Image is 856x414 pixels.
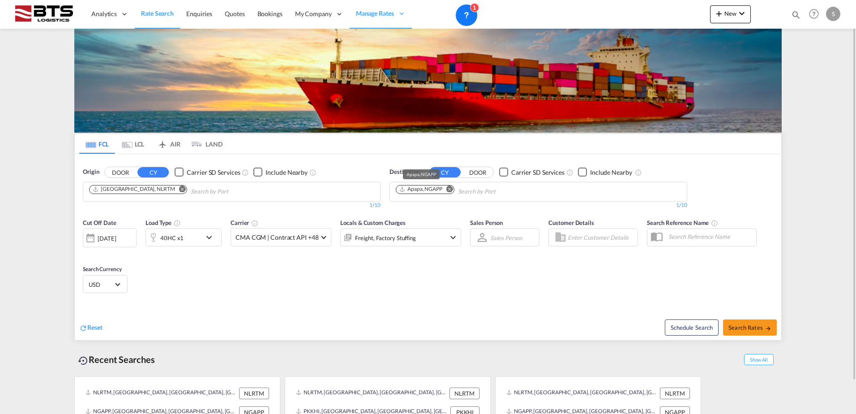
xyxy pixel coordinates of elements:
md-icon: The selected Trucker/Carrierwill be displayed in the rate results If the rates are from another f... [251,220,258,227]
div: Apapa, NGAPP [399,185,442,193]
md-icon: Your search will be saved by the below given name [711,220,718,227]
button: icon-plus 400-fgNewicon-chevron-down [710,5,751,23]
md-icon: icon-plus 400-fg [714,8,724,19]
div: Freight Factory Stuffing [355,232,416,244]
md-icon: icon-information-outline [174,220,181,227]
div: [DATE] [98,234,116,242]
md-icon: icon-backup-restore [78,355,89,366]
md-chips-wrap: Chips container. Use arrow keys to select chips. [88,182,279,199]
span: CMA CGM | Contract API +48 [235,233,318,242]
div: 1/10 [83,202,381,209]
div: Include Nearby [590,168,632,177]
md-icon: Unchecked: Ignores neighbouring ports when fetching rates.Checked : Includes neighbouring ports w... [635,169,642,176]
span: Show All [744,354,774,365]
span: Cut Off Date [83,219,116,226]
md-tab-item: LAND [187,134,223,154]
md-icon: icon-refresh [79,324,87,332]
div: Help [806,6,826,22]
md-icon: Unchecked: Search for CY (Container Yard) services for all selected carriers.Checked : Search for... [566,169,574,176]
div: 40HC x1 [160,232,184,244]
div: Rotterdam, NLRTM [92,185,175,193]
md-checkbox: Checkbox No Ink [578,168,632,177]
button: DOOR [462,167,493,177]
md-icon: icon-magnify [791,10,801,20]
button: Remove [441,185,454,194]
div: Freight Factory Stuffingicon-chevron-down [340,229,461,246]
div: 40HC x1icon-chevron-down [146,229,222,246]
span: My Company [295,9,332,18]
div: Press delete to remove this chip. [92,185,177,193]
span: Help [806,6,822,22]
md-icon: icon-airplane [157,139,168,146]
span: Destination [389,168,420,177]
md-checkbox: Checkbox No Ink [253,168,308,177]
button: Search Ratesicon-arrow-right [723,319,777,336]
span: Analytics [91,9,117,18]
span: Search Currency [83,266,122,272]
div: 1/10 [389,202,687,209]
div: NLRTM, Rotterdam, Netherlands, Western Europe, Europe [506,388,658,399]
input: Search Reference Name [664,230,756,243]
button: DOOR [105,167,136,177]
md-icon: Unchecked: Ignores neighbouring ports when fetching rates.Checked : Includes neighbouring ports w... [309,169,317,176]
span: Carrier [231,219,258,226]
md-icon: icon-chevron-down [736,8,747,19]
div: Recent Searches [74,349,158,370]
img: LCL+%26+FCL+BACKGROUND.png [74,29,782,133]
div: [DATE] [83,229,137,247]
div: Include Nearby [265,168,308,177]
input: Chips input. [458,185,543,199]
div: NLRTM [660,388,690,399]
md-icon: icon-arrow-right [765,325,771,332]
input: Chips input. [191,185,276,199]
div: S [826,7,840,21]
div: OriginDOOR CY Checkbox No InkUnchecked: Search for CY (Container Yard) services for all selected ... [75,154,781,340]
span: USD [89,280,114,289]
span: Search Rates [728,324,771,331]
md-select: Sales Person [489,231,523,244]
md-checkbox: Checkbox No Ink [499,168,565,177]
input: Enter Customer Details [568,231,635,244]
div: NLRTM [239,388,269,399]
span: New [714,10,747,17]
span: Load Type [146,219,181,226]
button: CY [137,167,169,177]
md-icon: icon-chevron-down [448,232,458,243]
img: cdcc71d0be7811ed9adfbf939d2aa0e8.png [13,4,74,24]
span: Search Reference Name [647,219,718,226]
md-datepicker: Select [83,246,90,259]
md-tab-item: FCL [79,134,115,154]
div: icon-magnify [791,10,801,23]
md-icon: Unchecked: Search for CY (Container Yard) services for all selected carriers.Checked : Search for... [242,169,249,176]
div: icon-refreshReset [79,323,103,333]
div: Apapa, NGAPP [407,169,436,179]
button: CY [429,167,461,177]
span: Customer Details [548,219,594,226]
div: Press delete to remove this chip. [399,185,444,193]
div: Carrier SD Services [511,168,565,177]
div: NLRTM, Rotterdam, Netherlands, Western Europe, Europe [296,388,447,399]
button: Remove [173,185,187,194]
span: Quotes [225,10,244,17]
md-chips-wrap: Chips container. Use arrow keys to select chips. [394,182,547,199]
span: Origin [83,168,99,177]
span: Manage Rates [356,9,394,18]
md-checkbox: Checkbox No Ink [175,168,240,177]
div: Carrier SD Services [187,168,240,177]
div: NLRTM [449,388,479,399]
div: NLRTM, Rotterdam, Netherlands, Western Europe, Europe [86,388,237,399]
button: Note: By default Schedule search will only considerorigin ports, destination ports and cut off da... [665,319,719,336]
span: Sales Person [470,219,503,226]
span: Rate Search [141,9,174,17]
md-tab-item: LCL [115,134,151,154]
span: Bookings [257,10,282,17]
span: Reset [87,323,103,331]
md-select: Select Currency: $ USDUnited States Dollar [88,278,123,291]
span: Enquiries [186,10,212,17]
md-icon: icon-chevron-down [204,232,219,243]
md-tab-item: AIR [151,134,187,154]
md-pagination-wrapper: Use the left and right arrow keys to navigate between tabs [79,134,223,154]
span: Locals & Custom Charges [340,219,406,226]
